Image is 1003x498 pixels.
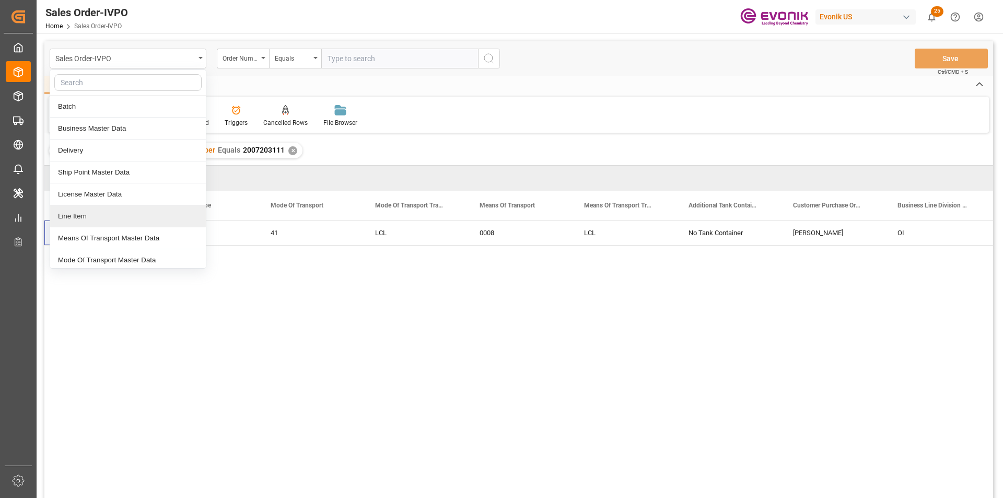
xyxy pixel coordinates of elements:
button: Save [915,49,988,68]
button: open menu [217,49,269,68]
span: Ctrl/CMD + S [938,68,968,76]
div: Ship Point Master Data [50,161,206,183]
div: Batch [50,96,206,118]
input: Type to search [321,49,478,68]
span: Mode Of Transport Translation [375,202,445,209]
div: No Tank Container [676,221,780,245]
button: show 25 new notifications [920,5,943,29]
div: Sales Order-IVPO [55,51,195,64]
div: Equals [275,51,310,63]
div: Delivery [50,140,206,161]
div: License Master Data [50,183,206,205]
span: Customer Purchase Order Number [793,202,863,209]
span: 25 [931,6,943,17]
div: Business Master Data [50,118,206,140]
div: Mode Of Transport Master Data [50,249,206,271]
a: Home [45,22,63,30]
span: Means Of Transport [480,202,535,209]
div: Order Number [223,51,258,63]
img: Evonik-brand-mark-Deep-Purple-RGB.jpeg_1700498283.jpeg [740,8,808,26]
span: Equals [218,146,240,154]
span: Additional Tank Container Translation [689,202,759,209]
button: Evonik US [815,7,920,27]
div: LCL [363,221,467,245]
span: 2007203111 [243,146,285,154]
div: Home [44,76,80,94]
div: Line Item [50,205,206,227]
div: Sales Order-IVPO [45,5,128,20]
span: Business Line Division Code [897,202,967,209]
div: Press SPACE to select this row. [44,221,107,246]
span: Means Of Transport Translation [584,202,654,209]
div: LCL [572,221,676,245]
div: Triggers [225,118,248,128]
div: 0008 [467,221,572,245]
button: Help Center [943,5,967,29]
div: Cancelled Rows [263,118,308,128]
div: Evonik US [815,9,916,25]
div: ✕ [288,146,297,155]
button: search button [478,49,500,68]
div: [PERSON_NAME] [780,221,885,245]
span: Mode Of Transport [271,202,323,209]
div: File Browser [323,118,357,128]
div: 41 [258,221,363,245]
div: OI [885,221,989,245]
button: close menu [50,49,206,68]
div: Means Of Transport Master Data [50,227,206,249]
input: Search [54,74,202,91]
button: open menu [269,49,321,68]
